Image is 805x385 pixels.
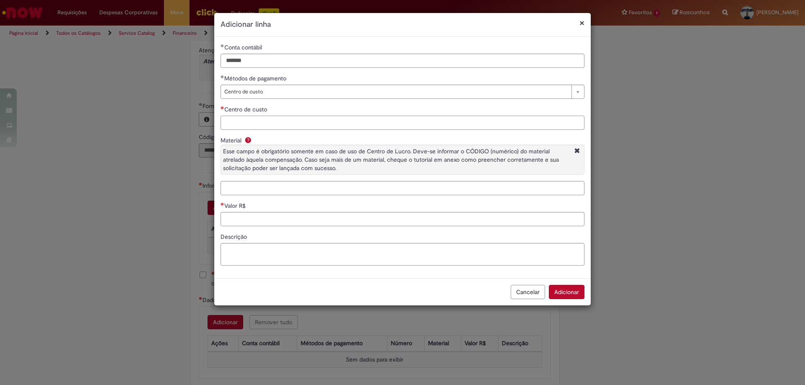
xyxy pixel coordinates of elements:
span: Valor R$ [224,202,247,209]
span: Métodos de pagamento [224,75,288,82]
button: Cancelar [511,285,545,299]
span: Necessários [221,202,224,206]
textarea: Descrição [221,243,584,266]
span: Centro de custo [224,106,269,113]
span: Conta contábil [224,44,264,51]
span: Centro de custo [224,85,567,98]
button: Fechar modal [579,18,584,27]
span: Obrigatório Preenchido [221,44,224,47]
span: Material [221,137,243,144]
input: Valor R$ [221,212,584,226]
input: Conta contábil [221,54,584,68]
span: Descrição [221,233,249,240]
button: Adicionar [549,285,584,299]
input: Material [221,181,584,195]
span: Esse campo é obrigatório somente em caso de uso de Centro de Lucro. Deve-se informar o CÓDIGO (nu... [223,147,559,172]
span: Necessários [221,106,224,109]
span: Obrigatório Preenchido [221,75,224,78]
h2: Adicionar linha [221,19,584,30]
i: Fechar More information Por question_material [572,147,582,156]
span: Ajuda para Material [243,137,253,143]
input: Centro de custo [221,116,584,130]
